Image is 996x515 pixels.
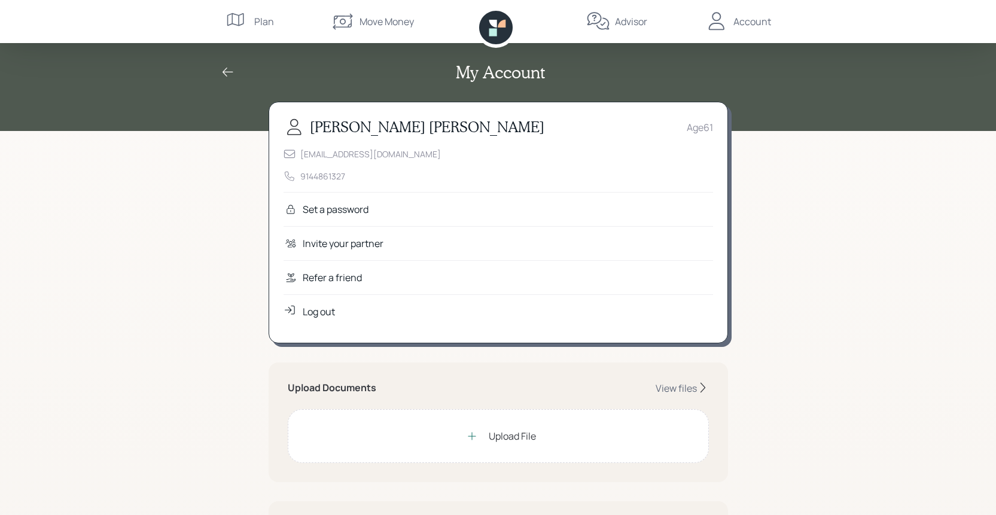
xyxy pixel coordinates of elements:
[489,429,536,443] div: Upload File
[303,236,383,251] div: Invite your partner
[300,170,345,182] div: 9144861327
[615,14,647,29] div: Advisor
[300,148,441,160] div: [EMAIL_ADDRESS][DOMAIN_NAME]
[288,382,376,394] h5: Upload Documents
[687,120,713,135] div: Age 61
[360,14,414,29] div: Move Money
[733,14,771,29] div: Account
[303,270,362,285] div: Refer a friend
[456,62,545,83] h2: My Account
[303,202,368,217] div: Set a password
[254,14,274,29] div: Plan
[656,382,697,395] div: View files
[310,118,544,136] h3: [PERSON_NAME] [PERSON_NAME]
[303,304,335,319] div: Log out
